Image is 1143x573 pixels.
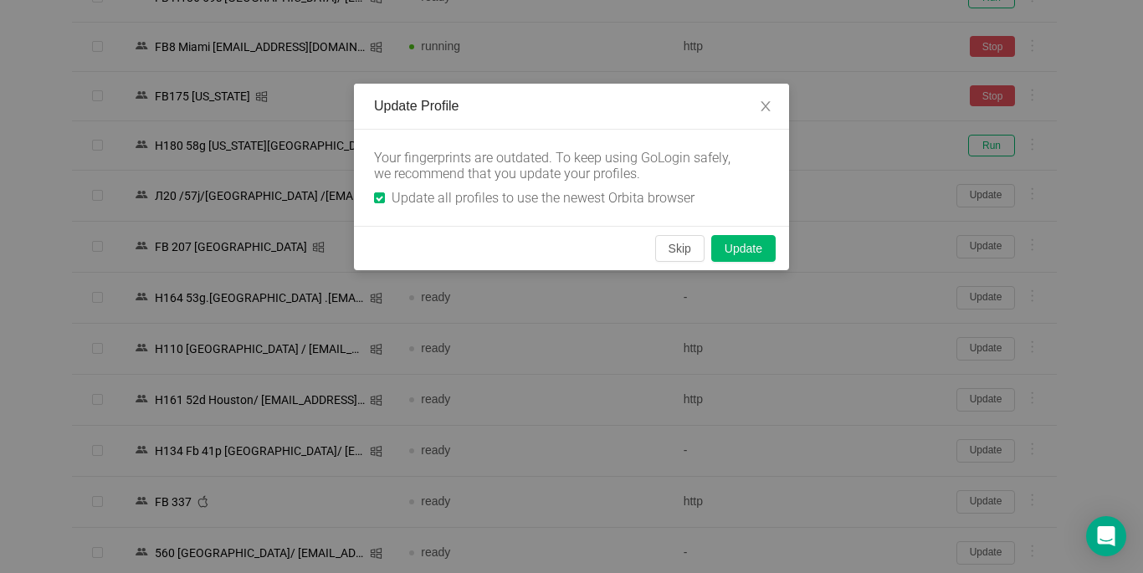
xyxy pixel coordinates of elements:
[742,84,789,130] button: Close
[374,97,769,115] div: Update Profile
[655,235,705,262] button: Skip
[1086,516,1126,556] div: Open Intercom Messenger
[711,235,776,262] button: Update
[385,190,701,206] span: Update all profiles to use the newest Orbita browser
[759,100,772,113] i: icon: close
[374,150,742,182] div: Your fingerprints are outdated. To keep using GoLogin safely, we recommend that you update your p...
